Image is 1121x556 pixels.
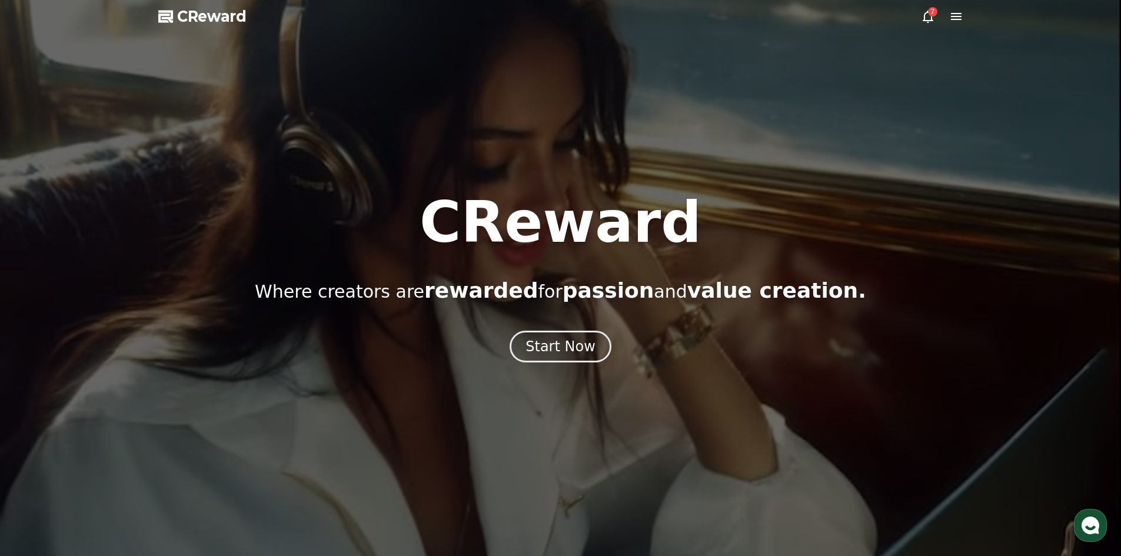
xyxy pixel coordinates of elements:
[255,279,866,302] p: Where creators are for and
[510,342,611,354] a: Start Now
[525,337,596,356] div: Start Now
[921,9,935,24] a: 7
[420,194,701,251] h1: CReward
[158,7,247,26] a: CReward
[510,331,611,362] button: Start Now
[98,391,132,401] span: Messages
[563,278,654,302] span: passion
[152,373,226,402] a: Settings
[174,391,203,400] span: Settings
[30,391,51,400] span: Home
[4,373,78,402] a: Home
[928,7,937,16] div: 7
[424,278,538,302] span: rewarded
[687,278,866,302] span: value creation.
[78,373,152,402] a: Messages
[177,7,247,26] span: CReward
